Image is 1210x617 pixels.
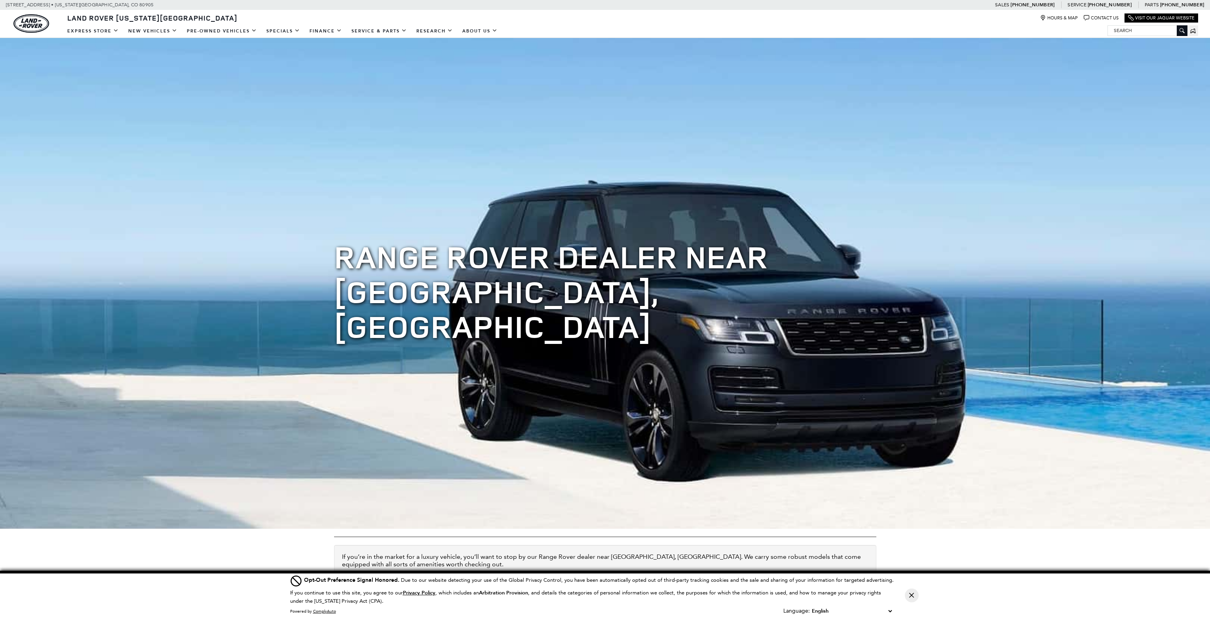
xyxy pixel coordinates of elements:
a: Visit Our Jaguar Website [1128,15,1195,21]
a: [PHONE_NUMBER] [1011,2,1054,8]
a: Research [412,24,458,38]
select: Language Select [810,607,894,615]
u: Privacy Policy [403,589,435,596]
a: ComplyAuto [313,609,336,614]
a: Hours & Map [1040,15,1078,21]
nav: Main Navigation [63,24,502,38]
div: Language: [783,608,810,614]
a: Finance [305,24,347,38]
p: If you continue to use this site, you agree to our , which includes an , and details the categori... [290,590,881,604]
strong: Arbitration Provision [479,589,528,596]
span: Parts [1145,2,1159,8]
span: Land Rover [US_STATE][GEOGRAPHIC_DATA] [67,13,237,23]
a: [STREET_ADDRESS] • [US_STATE][GEOGRAPHIC_DATA], CO 80905 [6,2,154,8]
a: Privacy Policy [403,590,435,596]
a: Contact Us [1084,15,1119,21]
a: Service & Parts [347,24,412,38]
input: Search [1108,26,1187,35]
a: New Vehicles [123,24,182,38]
a: [PHONE_NUMBER] [1160,2,1204,8]
p: If you’re in the market for a luxury vehicle, you’ll want to stop by our Range Rover dealer near ... [342,553,868,568]
a: About Us [458,24,502,38]
button: Close Button [905,589,919,602]
a: Specials [262,24,305,38]
a: Pre-Owned Vehicles [182,24,262,38]
a: EXPRESS STORE [63,24,123,38]
a: [PHONE_NUMBER] [1088,2,1132,8]
span: Sales [995,2,1009,8]
a: Land Rover [US_STATE][GEOGRAPHIC_DATA] [63,13,242,23]
h1: Range Rover Dealer near [GEOGRAPHIC_DATA], [GEOGRAPHIC_DATA] [334,239,876,344]
span: Opt-Out Preference Signal Honored . [304,576,401,584]
div: Powered by [290,609,336,614]
div: Due to our website detecting your use of the Global Privacy Control, you have been automatically ... [304,576,894,584]
img: Land Rover [13,14,49,33]
span: Service [1068,2,1086,8]
a: land-rover [13,14,49,33]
